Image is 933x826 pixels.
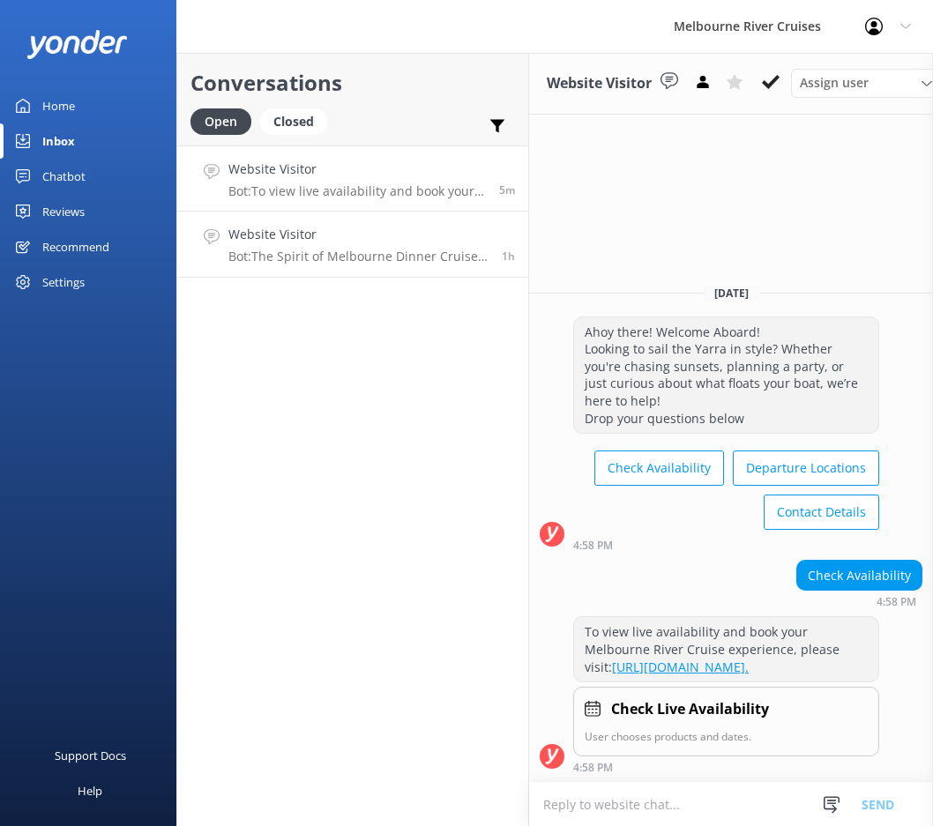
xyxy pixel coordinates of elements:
[877,597,916,607] strong: 4:58 PM
[796,595,922,607] div: Aug 25 2025 04:58pm (UTC +10:00) Australia/Sydney
[42,229,109,264] div: Recommend
[42,159,86,194] div: Chatbot
[228,225,489,244] h4: Website Visitor
[611,698,769,721] h4: Check Live Availability
[55,738,126,773] div: Support Docs
[42,123,75,159] div: Inbox
[26,30,128,59] img: yonder-white-logo.png
[800,73,869,93] span: Assign user
[228,183,486,199] p: Bot: To view live availability and book your Melbourne River Cruise experience, please visit: [UR...
[42,88,75,123] div: Home
[502,249,515,264] span: Aug 25 2025 03:21pm (UTC +10:00) Australia/Sydney
[228,160,486,179] h4: Website Visitor
[573,763,613,773] strong: 4:58 PM
[573,761,879,773] div: Aug 25 2025 04:58pm (UTC +10:00) Australia/Sydney
[733,450,879,486] button: Departure Locations
[797,561,922,591] div: Check Availability
[177,212,528,278] a: Website VisitorBot:The Spirit of Melbourne Dinner Cruise check-in closes at 7:30pm sharp, and lat...
[612,659,749,675] a: [URL][DOMAIN_NAME].
[573,539,879,551] div: Aug 25 2025 04:58pm (UTC +10:00) Australia/Sydney
[585,728,868,745] p: User chooses products and dates.
[594,450,724,486] button: Check Availability
[547,72,652,95] h3: Website Visitor
[228,249,489,264] p: Bot: The Spirit of Melbourne Dinner Cruise check-in closes at 7:30pm sharp, and late arrivals can...
[190,111,260,130] a: Open
[190,108,251,135] div: Open
[764,495,879,530] button: Contact Details
[190,66,515,100] h2: Conversations
[42,264,85,300] div: Settings
[260,108,327,135] div: Closed
[78,773,102,808] div: Help
[574,617,878,681] div: To view live availability and book your Melbourne River Cruise experience, please visit:
[42,194,85,229] div: Reviews
[499,182,515,197] span: Aug 25 2025 04:58pm (UTC +10:00) Australia/Sydney
[704,286,759,301] span: [DATE]
[573,540,613,551] strong: 4:58 PM
[177,145,528,212] a: Website VisitorBot:To view live availability and book your Melbourne River Cruise experience, ple...
[574,317,878,434] div: Ahoy there! Welcome Aboard! Looking to sail the Yarra in style? Whether you're chasing sunsets, p...
[260,111,336,130] a: Closed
